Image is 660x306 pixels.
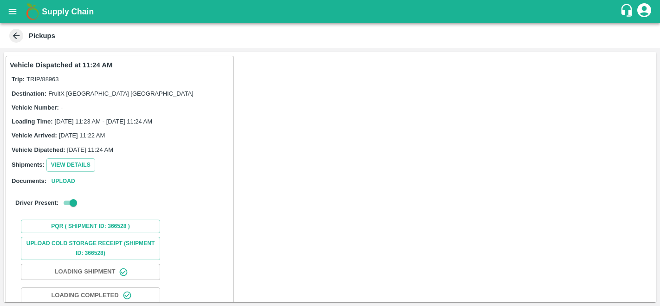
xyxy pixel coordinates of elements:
span: - [61,104,63,111]
label: Trip: [12,76,25,83]
label: Documents: [12,177,46,184]
button: open drawer [2,1,23,22]
button: Upload [48,176,78,186]
label: Vehicle Number: [12,104,59,111]
label: Vehicle Arrived: [12,132,57,139]
span: [DATE] 11:22 AM [59,132,105,139]
img: logo [23,2,42,21]
p: Vehicle Dispatched at 11:24 AM [10,60,112,70]
label: Loading Time: [12,118,53,125]
span: FruitX [GEOGRAPHIC_DATA] [GEOGRAPHIC_DATA] [48,90,194,97]
b: Supply Chain [42,7,94,16]
div: customer-support [620,3,636,20]
span: TRIP/88963 [26,76,58,83]
label: Destination: [12,90,46,97]
button: Loading Shipment [21,264,160,280]
button: PQR ( Shipment Id: 366528 ) [21,220,160,233]
label: Shipments: [12,161,45,168]
button: Upload Cold Storage Receipt (SHIPMENT ID: 366528) [21,237,160,260]
span: [DATE] 11:23 AM - [DATE] 11:24 AM [55,118,153,125]
b: Pickups [29,32,55,39]
label: Driver Present: [15,199,58,206]
button: View Details [46,158,95,172]
label: Vehicle Dipatched: [12,146,65,153]
a: Supply Chain [42,5,620,18]
button: Loading Completed [21,287,160,304]
div: account of current user [636,2,653,21]
span: [DATE] 11:24 AM [67,146,113,153]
